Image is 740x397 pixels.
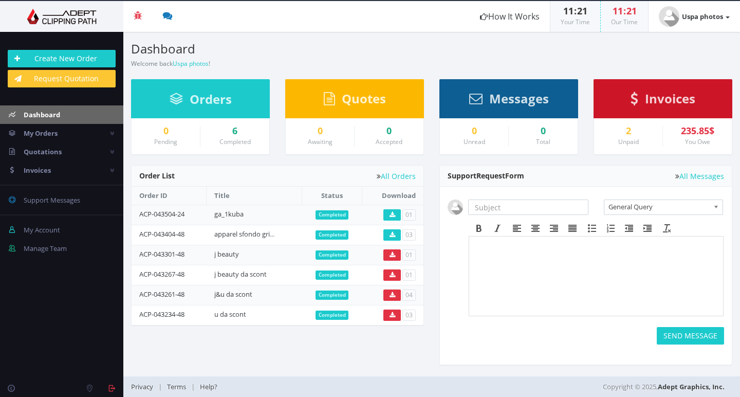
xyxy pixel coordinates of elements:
[362,126,416,136] a: 0
[24,195,80,205] span: Support Messages
[162,382,191,391] a: Terms
[324,96,386,105] a: Quotes
[377,172,416,180] a: All Orders
[8,70,116,87] a: Request Quotation
[214,269,267,279] a: j beauty da scont
[362,187,423,205] th: Download
[139,209,184,219] a: ACP-043504-24
[685,137,710,146] small: You Owe
[620,222,638,235] div: Decrease indent
[626,5,637,17] span: 21
[139,310,184,319] a: ACP-043234-48
[208,126,262,136] a: 6
[131,59,210,68] small: Welcome back !
[190,91,232,107] span: Orders
[316,250,349,260] span: Completed
[448,200,463,215] img: user_default.jpg
[608,200,709,213] span: General Query
[24,244,67,253] span: Manage Team
[611,17,638,26] small: Our Time
[316,291,349,300] span: Completed
[645,90,695,107] span: Invoices
[657,327,724,345] button: SEND MESSAGE
[577,5,587,17] span: 21
[545,222,563,235] div: Align right
[8,50,116,67] a: Create New Order
[623,5,626,17] span: :
[631,96,695,105] a: Invoices
[139,229,184,239] a: ACP-043404-48
[563,5,573,17] span: 11
[464,137,485,146] small: Unread
[470,1,550,32] a: How It Works
[24,166,51,175] span: Invoices
[139,249,184,259] a: ACP-043301-48
[682,12,723,21] strong: Uspa photos
[675,172,724,180] a: All Messages
[207,187,302,205] th: Title
[508,222,526,235] div: Align left
[658,382,725,391] a: Adept Graphics, Inc.
[448,126,501,136] a: 0
[516,126,570,136] div: 0
[342,90,386,107] span: Quotes
[563,222,582,235] div: Justify
[583,222,601,235] div: Bullet list
[536,137,550,146] small: Total
[316,311,349,320] span: Completed
[316,230,349,240] span: Completed
[638,222,657,235] div: Increase indent
[526,222,545,235] div: Align center
[316,270,349,280] span: Completed
[24,147,62,156] span: Quotations
[154,137,177,146] small: Pending
[469,96,549,105] a: Messages
[671,126,724,136] div: 235.85$
[469,237,723,316] iframe: Rich Text Area. Press ALT-F9 for menu. Press ALT-F10 for toolbar. Press ALT-0 for help
[376,137,402,146] small: Accepted
[131,42,424,56] h3: Dashboard
[214,310,246,319] a: u da scont
[448,171,524,181] span: Support Form
[658,222,676,235] div: Clear formatting
[173,59,209,68] a: Uspa photos
[293,126,346,136] a: 0
[601,222,620,235] div: Numbered list
[139,269,184,279] a: ACP-043267-48
[195,382,223,391] a: Help?
[214,290,252,299] a: j&u da scont
[132,187,207,205] th: Order ID
[214,229,279,239] a: apparel sfondo grigio
[308,137,332,146] small: Awaiting
[139,126,192,136] div: 0
[573,5,577,17] span: :
[139,171,175,181] span: Order List
[489,90,549,107] span: Messages
[618,137,639,146] small: Unpaid
[613,5,623,17] span: 11
[649,1,740,32] a: Uspa photos
[8,9,116,24] img: Adept Graphics
[602,126,655,136] a: 2
[24,225,60,234] span: My Account
[476,171,505,181] span: Request
[603,382,725,392] span: Copyright © 2025,
[214,249,239,259] a: j beauty
[131,376,532,397] div: | |
[302,187,362,205] th: Status
[131,382,158,391] a: Privacy
[561,17,590,26] small: Your Time
[219,137,251,146] small: Completed
[170,97,232,106] a: Orders
[488,222,507,235] div: Italic
[139,290,184,299] a: ACP-043261-48
[468,200,588,215] input: Subject
[659,6,679,27] img: user_default.jpg
[24,129,58,138] span: My Orders
[316,210,349,220] span: Completed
